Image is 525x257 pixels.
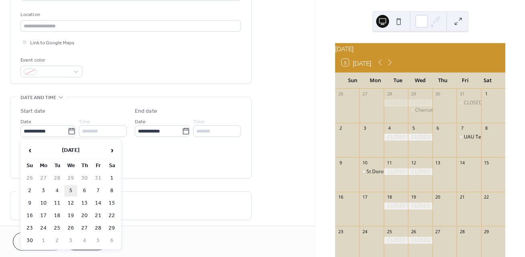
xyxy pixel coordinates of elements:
[335,43,505,53] div: [DATE]
[92,235,105,247] td: 5
[410,160,416,166] div: 12
[386,194,392,200] div: 18
[339,57,374,68] button: 3[DATE]
[23,222,36,234] td: 23
[37,222,50,234] td: 24
[37,142,105,159] th: [DATE]
[366,168,435,175] div: St Dorothy's Fundraiser @6PM
[457,99,481,106] div: CLOSED
[431,73,454,89] div: Thu
[464,134,525,141] div: UAU Team Building @ 7AM
[23,235,36,247] td: 30
[408,134,432,141] div: CLOSED STUDIO
[78,222,91,234] td: 27
[457,134,481,141] div: UAU Team Building @ 7AM
[23,210,36,222] td: 16
[21,93,56,102] span: Date and time
[484,160,490,166] div: 15
[79,118,90,126] span: Time
[23,197,36,209] td: 9
[21,56,81,64] div: Event color
[362,228,368,234] div: 24
[37,235,50,247] td: 1
[24,142,36,158] span: ‹
[64,235,77,247] td: 3
[37,197,50,209] td: 10
[459,160,465,166] div: 14
[454,73,476,89] div: Fri
[64,222,77,234] td: 26
[193,118,204,126] span: Time
[415,107,467,114] div: Charcuterie Clay Class!
[23,160,36,172] th: Su
[359,168,383,175] div: St Dorothy's Fundraiser @6PM
[459,228,465,234] div: 28
[51,172,64,184] td: 28
[135,118,146,126] span: Date
[338,91,344,97] div: 26
[92,172,105,184] td: 31
[384,168,408,175] div: CLOSED STUDIO
[105,197,118,209] td: 15
[408,107,432,114] div: Charcuterie Clay Class!
[78,185,91,197] td: 6
[92,185,105,197] td: 7
[338,160,344,166] div: 9
[386,160,392,166] div: 11
[384,203,408,209] div: CLOSED STUDIO
[362,160,368,166] div: 10
[92,222,105,234] td: 28
[338,228,344,234] div: 23
[78,172,91,184] td: 30
[362,194,368,200] div: 17
[484,125,490,131] div: 8
[105,172,118,184] td: 1
[64,160,77,172] th: We
[37,172,50,184] td: 27
[51,160,64,172] th: Tu
[476,73,499,89] div: Sat
[105,160,118,172] th: Sa
[362,125,368,131] div: 3
[484,91,490,97] div: 1
[13,232,62,251] a: Cancel
[408,203,432,209] div: CLOSED STUDIO
[384,134,408,141] div: CLOSED STUDIO
[386,228,392,234] div: 25
[408,237,432,244] div: CLOSED STUDIO
[21,107,45,116] div: Start date
[92,210,105,222] td: 21
[484,228,490,234] div: 29
[362,91,368,97] div: 27
[338,194,344,200] div: 16
[342,73,364,89] div: Sun
[410,194,416,200] div: 19
[410,228,416,234] div: 26
[364,73,387,89] div: Mon
[51,197,64,209] td: 11
[459,91,465,97] div: 31
[78,235,91,247] td: 4
[459,125,465,131] div: 7
[64,185,77,197] td: 5
[92,160,105,172] th: Fr
[408,168,432,175] div: CLOSED STUDIO
[37,185,50,197] td: 3
[21,118,31,126] span: Date
[409,73,432,89] div: Wed
[78,197,91,209] td: 13
[410,125,416,131] div: 5
[384,99,408,106] div: CLOSED STUDIO
[78,160,91,172] th: Th
[435,125,441,131] div: 6
[105,210,118,222] td: 22
[105,235,118,247] td: 6
[464,99,482,106] div: CLOSED
[484,194,490,200] div: 22
[37,160,50,172] th: Mo
[435,194,441,200] div: 20
[78,210,91,222] td: 20
[105,222,118,234] td: 29
[105,185,118,197] td: 8
[387,73,409,89] div: Tue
